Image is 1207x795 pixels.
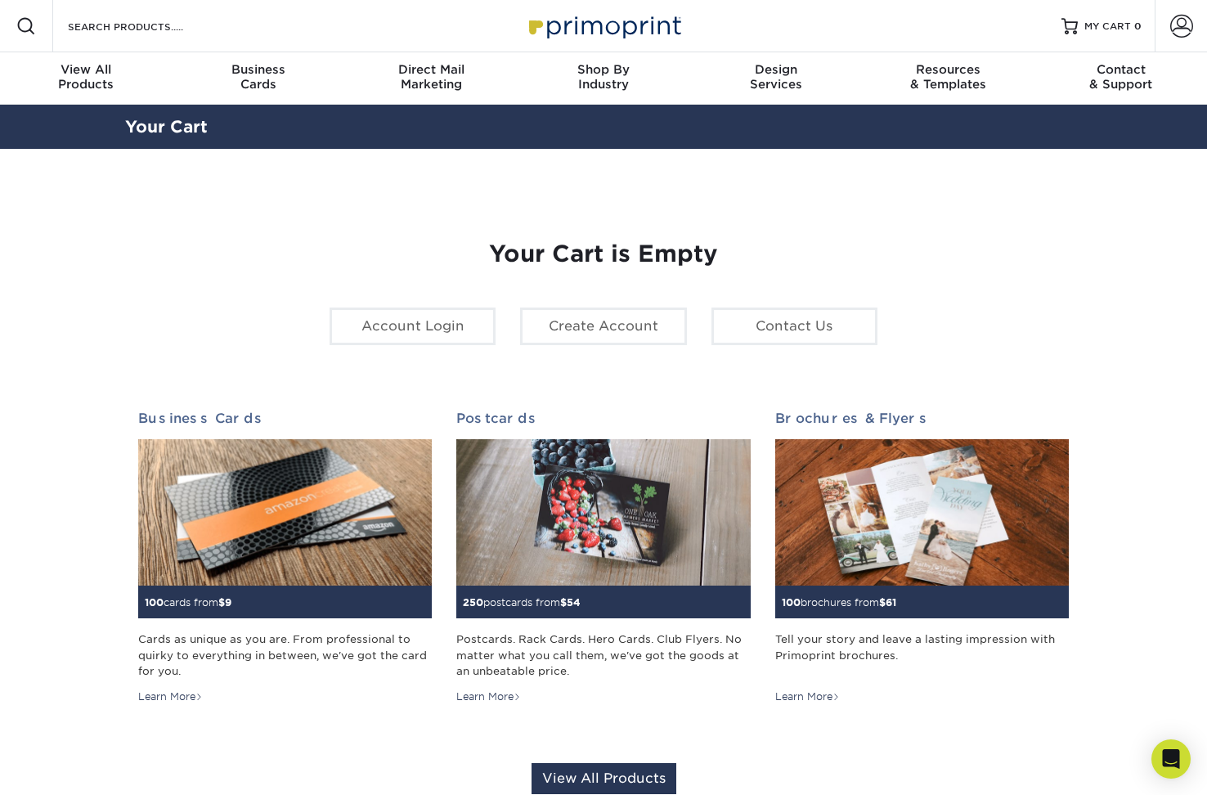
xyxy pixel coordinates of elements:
[532,763,676,794] a: View All Products
[456,689,521,704] div: Learn More
[125,117,208,137] a: Your Cart
[518,62,690,77] span: Shop By
[775,689,840,704] div: Learn More
[456,439,750,586] img: Postcards
[862,52,1034,105] a: Resources& Templates
[145,596,231,609] small: cards from
[862,62,1034,92] div: & Templates
[1084,20,1131,34] span: MY CART
[775,631,1069,678] div: Tell your story and leave a lasting impression with Primoprint brochures.
[711,308,877,345] a: Contact Us
[138,689,203,704] div: Learn More
[173,52,345,105] a: BusinessCards
[1034,62,1207,77] span: Contact
[345,52,518,105] a: Direct MailMarketing
[560,596,567,609] span: $
[518,62,690,92] div: Industry
[225,596,231,609] span: 9
[518,52,690,105] a: Shop ByIndustry
[522,8,685,43] img: Primoprint
[138,240,1069,268] h1: Your Cart is Empty
[862,62,1034,77] span: Resources
[456,411,750,426] h2: Postcards
[1034,62,1207,92] div: & Support
[689,52,862,105] a: DesignServices
[1134,20,1142,32] span: 0
[879,596,886,609] span: $
[775,439,1069,586] img: Brochures & Flyers
[138,411,432,426] h2: Business Cards
[173,62,345,92] div: Cards
[138,631,432,678] div: Cards as unique as you are. From professional to quirky to everything in between, we've got the c...
[886,596,896,609] span: 61
[520,308,686,345] a: Create Account
[145,596,164,609] span: 100
[689,62,862,92] div: Services
[782,596,801,609] span: 100
[775,411,1069,705] a: Brochures & Flyers 100brochures from$61 Tell your story and leave a lasting impression with Primo...
[4,745,139,789] iframe: Google Customer Reviews
[1151,739,1191,779] div: Open Intercom Messenger
[456,631,750,678] div: Postcards. Rack Cards. Hero Cards. Club Flyers. No matter what you call them, we've got the goods...
[66,16,226,36] input: SEARCH PRODUCTS.....
[567,596,581,609] span: 54
[775,411,1069,426] h2: Brochures & Flyers
[138,411,432,705] a: Business Cards 100cards from$9 Cards as unique as you are. From professional to quirky to everyth...
[782,596,896,609] small: brochures from
[463,596,581,609] small: postcards from
[218,596,225,609] span: $
[138,439,432,586] img: Business Cards
[456,411,750,705] a: Postcards 250postcards from$54 Postcards. Rack Cards. Hero Cards. Club Flyers. No matter what you...
[345,62,518,92] div: Marketing
[689,62,862,77] span: Design
[1034,52,1207,105] a: Contact& Support
[463,596,483,609] span: 250
[173,62,345,77] span: Business
[330,308,496,345] a: Account Login
[345,62,518,77] span: Direct Mail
